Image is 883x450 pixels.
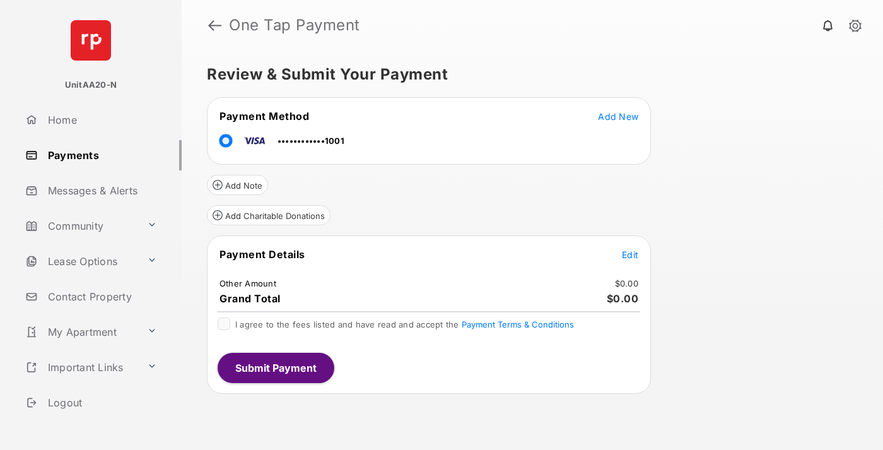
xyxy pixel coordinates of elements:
[20,175,182,206] a: Messages & Alerts
[20,388,182,418] a: Logout
[65,79,117,92] p: UnitAA20-N
[20,317,142,347] a: My Apartment
[20,246,142,276] a: Lease Options
[20,281,182,312] a: Contact Property
[71,20,111,61] img: svg+xml;base64,PHN2ZyB4bWxucz0iaHR0cDovL3d3dy53My5vcmcvMjAwMC9zdmciIHdpZHRoPSI2NCIgaGVpZ2h0PSI2NC...
[229,18,360,33] strong: One Tap Payment
[20,352,142,382] a: Important Links
[20,211,142,241] a: Community
[20,105,182,135] a: Home
[20,140,182,170] a: Payments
